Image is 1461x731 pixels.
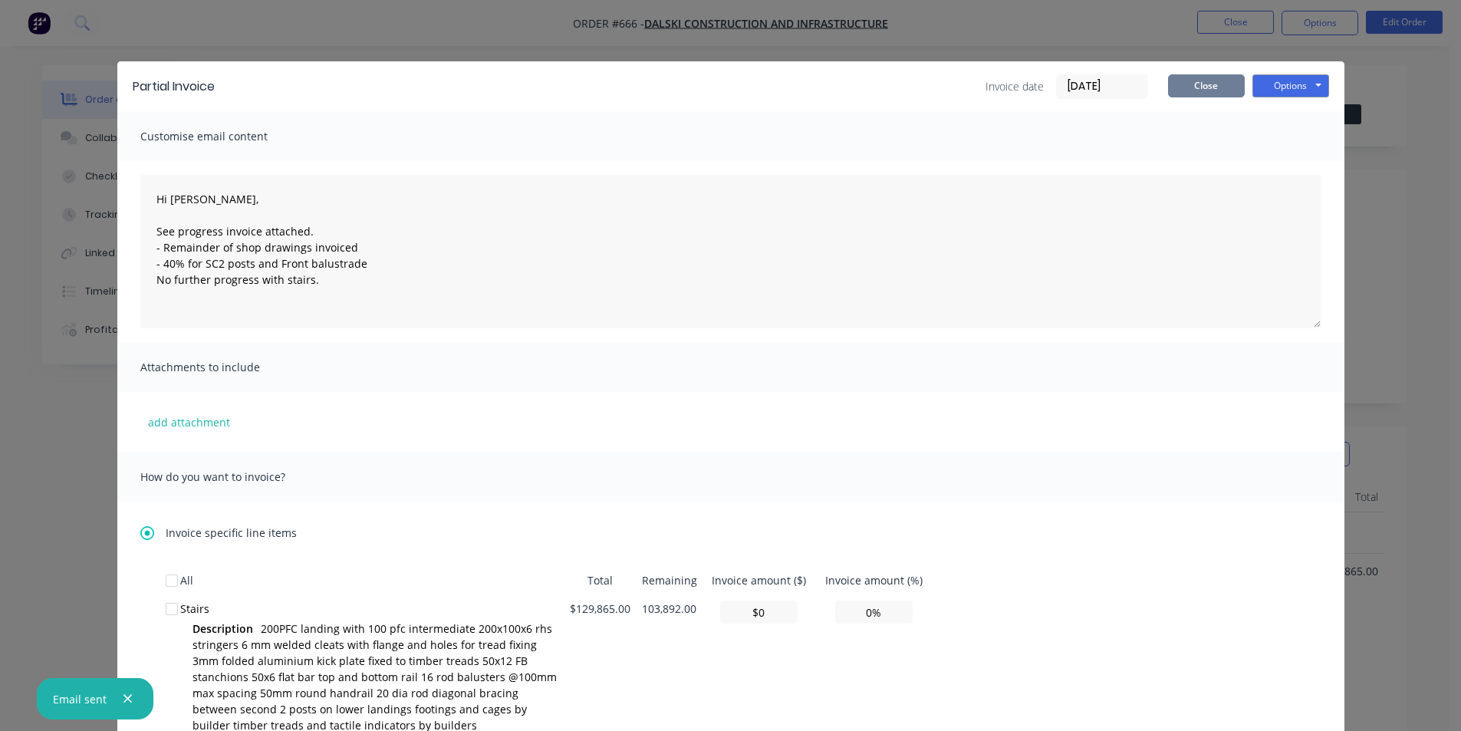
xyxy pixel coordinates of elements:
[986,78,1044,94] span: Invoice date
[835,601,913,624] input: 0.00%
[166,525,297,541] span: Invoice specific line items
[140,410,238,433] button: add attachment
[564,566,637,594] td: Total
[140,466,309,488] span: How do you want to invoice?
[140,175,1321,328] textarea: Hi [PERSON_NAME], See progress invoice attached. - Remainder of shop drawings invoiced - 40% for ...
[53,691,107,707] div: Email sent
[1252,74,1329,97] button: Options
[815,566,932,594] td: Invoice amount (%)
[180,566,564,594] td: All
[133,77,215,96] div: Partial Invoice
[1168,74,1245,97] button: Close
[720,601,798,624] input: $0
[180,601,564,617] div: Stairs
[192,621,253,637] span: Description
[636,566,702,594] td: Remaining
[140,357,309,378] span: Attachments to include
[140,126,309,147] span: Customise email content
[703,566,815,594] td: Invoice amount ($)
